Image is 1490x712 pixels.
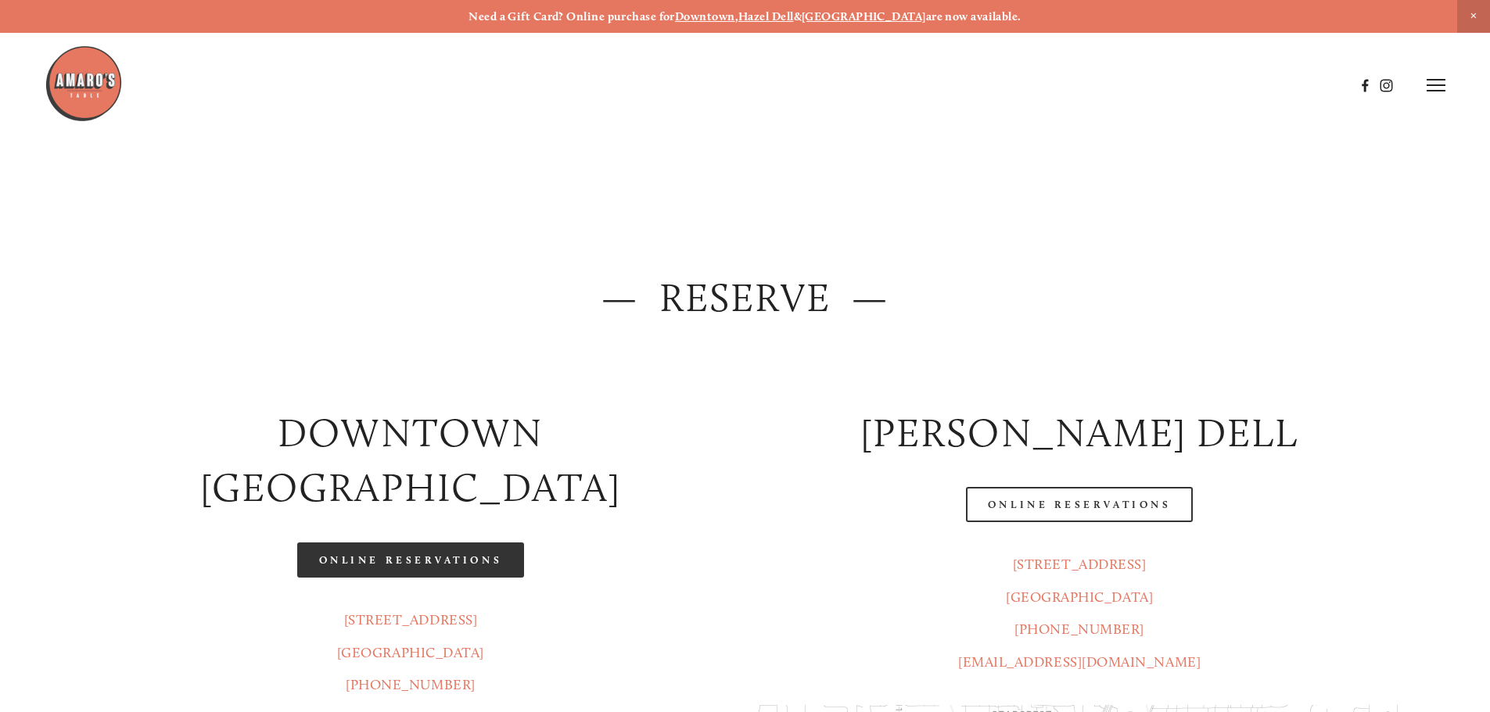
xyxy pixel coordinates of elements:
[89,270,1400,326] h2: — Reserve —
[1013,556,1147,573] a: [STREET_ADDRESS]
[735,9,738,23] strong: ,
[89,406,731,517] h2: Downtown [GEOGRAPHIC_DATA]
[45,45,123,123] img: Amaro's Table
[802,9,926,23] a: [GEOGRAPHIC_DATA]
[926,9,1021,23] strong: are now available.
[1014,621,1144,638] a: [PHONE_NUMBER]
[1006,589,1153,606] a: [GEOGRAPHIC_DATA]
[337,644,484,661] a: [GEOGRAPHIC_DATA]
[958,653,1201,671] a: [EMAIL_ADDRESS][DOMAIN_NAME]
[794,9,802,23] strong: &
[344,611,478,628] a: [STREET_ADDRESS]
[297,542,524,578] a: Online Reservations
[346,676,476,693] a: [PHONE_NUMBER]
[738,9,794,23] a: Hazel Dell
[966,487,1193,522] a: Online Reservations
[469,9,675,23] strong: Need a Gift Card? Online purchase for
[675,9,735,23] a: Downtown
[759,406,1401,461] h2: [PERSON_NAME] DELL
